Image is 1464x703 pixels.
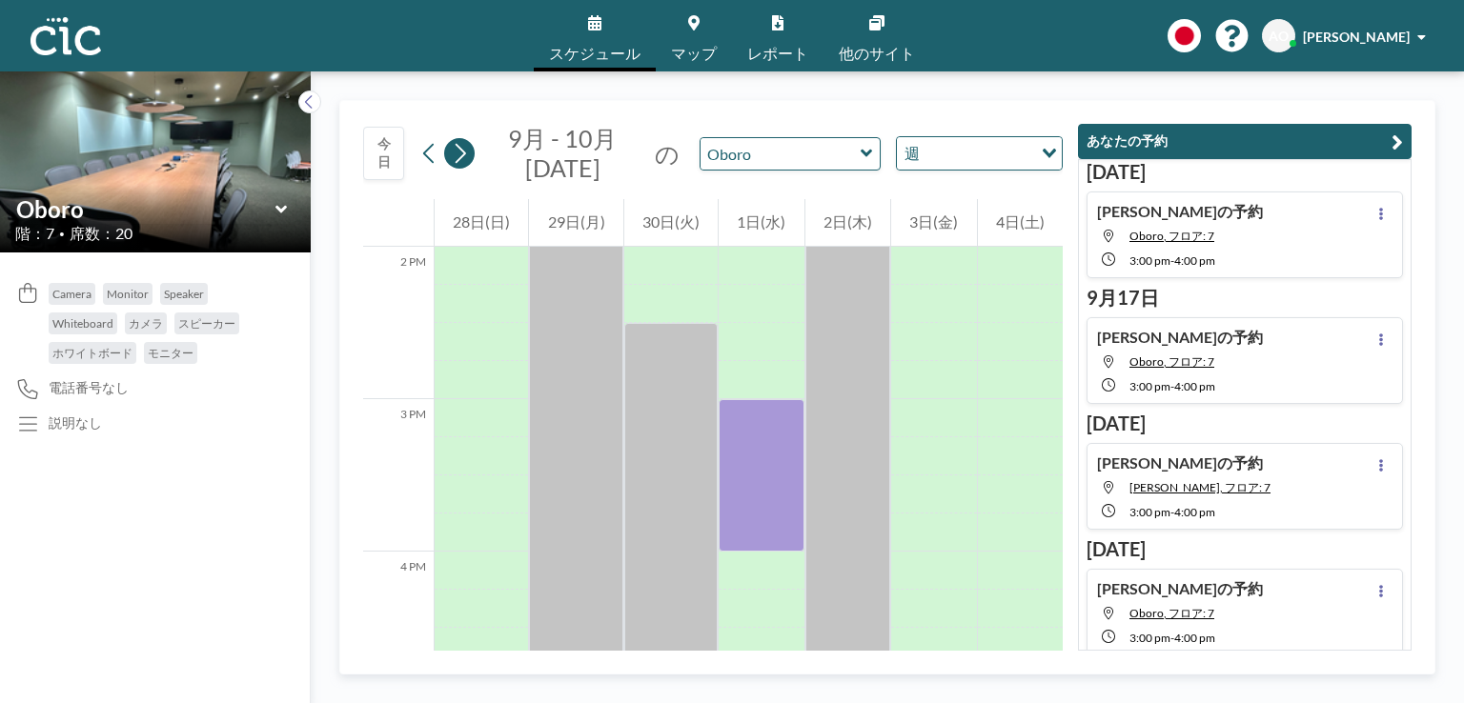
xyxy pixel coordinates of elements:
span: 他のサイト [839,46,915,61]
span: 3:00 PM [1129,631,1170,645]
span: 4:00 PM [1174,505,1215,519]
span: 9月 - 10月 [DATE] [508,124,617,182]
h3: [DATE] [1087,412,1403,435]
span: の [655,139,680,169]
div: 28日(日) [435,199,528,247]
span: カメラ [129,316,163,331]
h3: [DATE] [1087,160,1403,184]
span: 電話番号なし [49,379,129,396]
div: 説明なし [49,414,102,432]
div: Search for option [897,137,1062,170]
span: [PERSON_NAME] [1303,29,1410,45]
span: Oboro, フロア: 7 [1129,229,1214,243]
h4: [PERSON_NAME]の予約 [1097,202,1263,221]
span: 3:00 PM [1129,505,1170,519]
div: 4日(土) [978,199,1063,247]
span: Whiteboard [52,316,113,331]
h4: [PERSON_NAME]の予約 [1097,453,1263,472]
button: 今日 [363,127,404,180]
span: 席数：20 [70,224,132,243]
span: - [1170,505,1174,519]
div: 3 PM [363,399,434,552]
span: Monitor [107,287,149,301]
span: 4:00 PM [1174,379,1215,393]
input: Oboro [16,195,275,223]
div: 29日(月) [529,199,622,247]
span: AO [1269,28,1289,45]
div: 2日(木) [805,199,890,247]
span: - [1170,253,1174,268]
div: 2 PM [363,247,434,399]
span: 週 [901,141,924,166]
img: organization-logo [30,17,101,55]
span: - [1170,631,1174,645]
input: Search for option [925,141,1030,166]
span: Suji, フロア: 7 [1129,480,1271,494]
span: 3:00 PM [1129,379,1170,393]
div: 3日(金) [891,199,976,247]
div: 30日(火) [624,199,718,247]
span: スケジュール [549,46,640,61]
span: レポート [747,46,808,61]
button: あなたの予約 [1078,124,1412,159]
span: Oboro, フロア: 7 [1129,354,1214,369]
span: Oboro, フロア: 7 [1129,606,1214,620]
span: 4:00 PM [1174,253,1215,268]
input: Oboro [701,138,860,170]
span: スピーカー [178,316,235,331]
span: 3:00 PM [1129,253,1170,268]
span: モニター [148,346,193,360]
h3: [DATE] [1087,537,1403,561]
span: Camera [52,287,91,301]
span: • [59,228,65,240]
div: 1日(水) [719,199,803,247]
span: マップ [671,46,717,61]
span: - [1170,379,1174,393]
h3: 9月17日 [1087,286,1403,310]
h4: [PERSON_NAME]の予約 [1097,579,1263,598]
span: 4:00 PM [1174,631,1215,645]
span: ホワイトボード [52,346,132,360]
h4: [PERSON_NAME]の予約 [1097,328,1263,347]
span: 階：7 [15,224,54,243]
span: Speaker [164,287,204,301]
